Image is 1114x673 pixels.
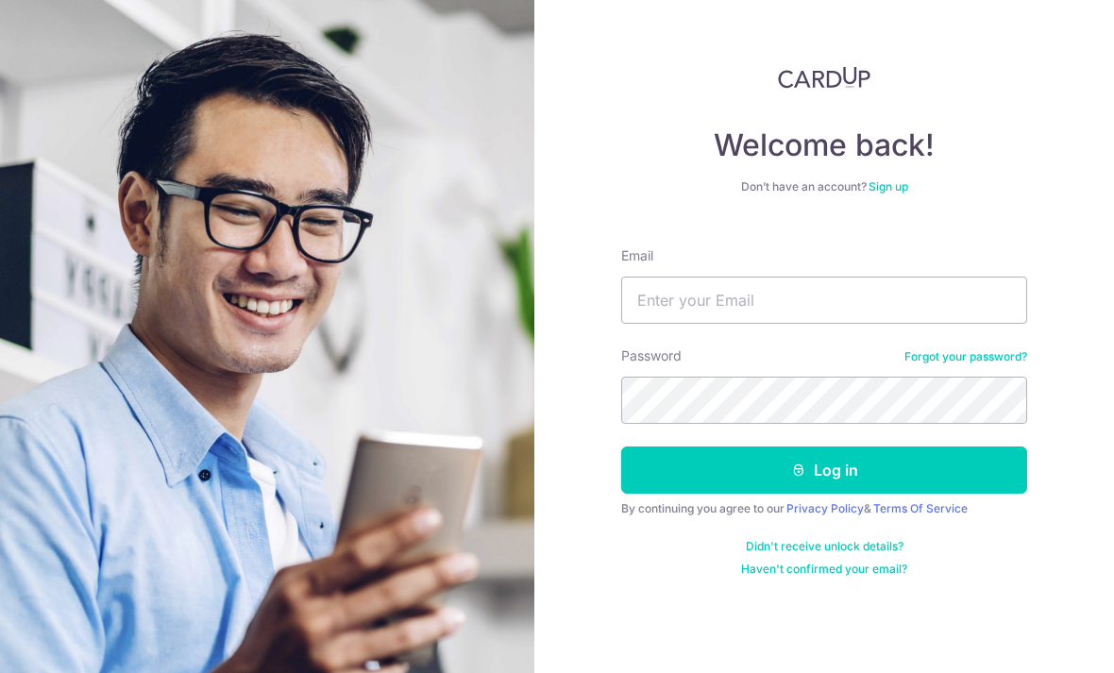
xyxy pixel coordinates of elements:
[621,246,653,265] label: Email
[904,349,1027,364] a: Forgot your password?
[786,501,864,515] a: Privacy Policy
[873,501,968,515] a: Terms Of Service
[621,126,1027,164] h4: Welcome back!
[741,562,907,577] a: Haven't confirmed your email?
[746,539,903,554] a: Didn't receive unlock details?
[621,179,1027,194] div: Don’t have an account?
[621,346,682,365] label: Password
[778,66,870,89] img: CardUp Logo
[621,277,1027,324] input: Enter your Email
[621,446,1027,494] button: Log in
[621,501,1027,516] div: By continuing you agree to our &
[869,179,908,193] a: Sign up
